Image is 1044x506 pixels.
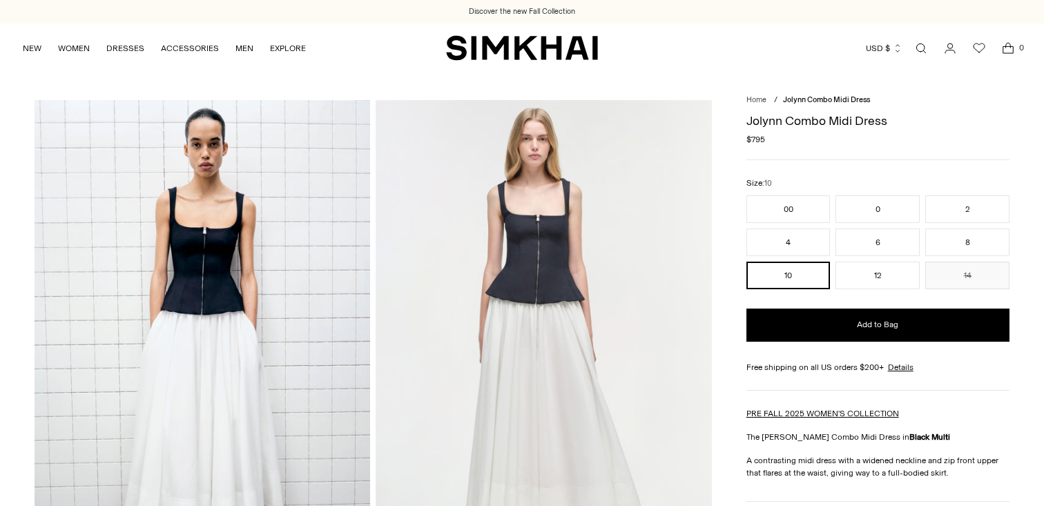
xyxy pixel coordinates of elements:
[746,228,831,256] button: 4
[835,195,920,223] button: 0
[23,33,41,64] a: NEW
[746,95,1009,106] nav: breadcrumbs
[857,319,898,331] span: Add to Bag
[58,33,90,64] a: WOMEN
[746,431,1009,443] p: The [PERSON_NAME] Combo Midi Dress in
[446,35,598,61] a: SIMKHAI
[746,177,772,190] label: Size:
[994,35,1022,62] a: Open cart modal
[746,409,899,418] a: PRE FALL 2025 WOMEN'S COLLECTION
[106,33,144,64] a: DRESSES
[866,33,902,64] button: USD $
[888,361,913,373] a: Details
[746,454,1009,479] p: A contrasting midi dress with a widened neckline and zip front upper that flares at the waist, gi...
[936,35,964,62] a: Go to the account page
[746,133,765,146] span: $795
[835,262,920,289] button: 12
[270,33,306,64] a: EXPLORE
[235,33,253,64] a: MEN
[909,432,950,442] strong: Black Multi
[746,262,831,289] button: 10
[907,35,935,62] a: Open search modal
[925,195,1009,223] button: 2
[965,35,993,62] a: Wishlist
[746,95,766,104] a: Home
[746,195,831,223] button: 00
[1015,41,1027,54] span: 0
[925,262,1009,289] button: 14
[469,6,575,17] a: Discover the new Fall Collection
[746,309,1009,342] button: Add to Bag
[746,115,1009,127] h1: Jolynn Combo Midi Dress
[764,179,772,188] span: 10
[774,95,777,106] div: /
[925,228,1009,256] button: 8
[783,95,870,104] span: Jolynn Combo Midi Dress
[161,33,219,64] a: ACCESSORIES
[746,361,1009,373] div: Free shipping on all US orders $200+
[835,228,920,256] button: 6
